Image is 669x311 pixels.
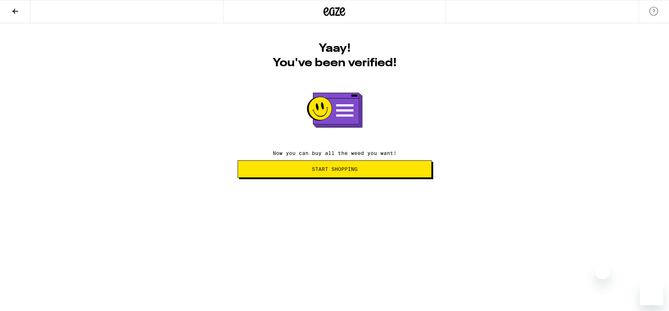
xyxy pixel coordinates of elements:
[312,167,358,172] span: Start Shopping
[238,41,432,70] h1: Yaay! You've been verified!
[595,265,610,279] iframe: Close message
[640,282,663,305] iframe: Button to launch messaging window
[238,160,432,178] button: Start Shopping
[238,150,432,156] p: Now you can buy all the weed you want!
